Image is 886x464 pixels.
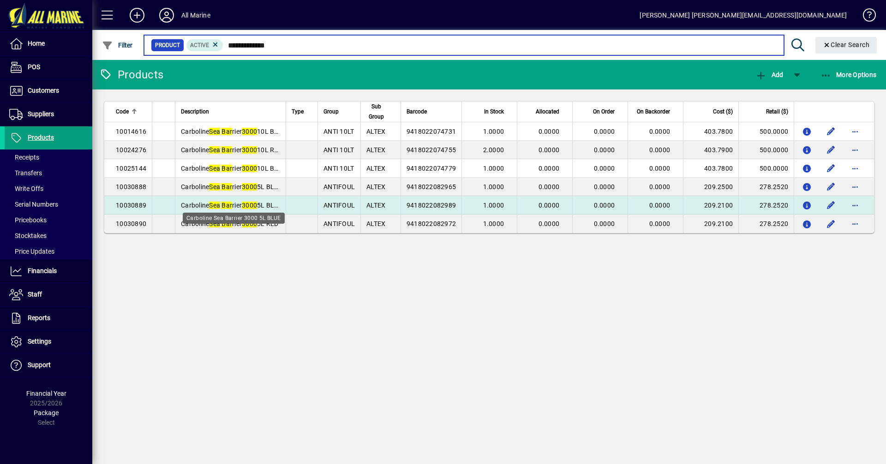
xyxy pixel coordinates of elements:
[824,143,838,157] button: Edit
[242,128,257,135] em: 3000
[649,146,670,154] span: 0.0000
[594,128,615,135] span: 0.0000
[116,146,146,154] span: 10024276
[99,67,163,82] div: Products
[242,183,257,190] em: 3000
[539,165,560,172] span: 0.0000
[28,291,42,298] span: Staff
[181,165,286,172] span: Carboline rier 10L BLUE
[323,220,355,227] span: ANTIFOUL
[5,244,92,259] a: Price Updates
[209,165,220,172] em: Sea
[5,32,92,55] a: Home
[366,165,385,172] span: ALTEX
[683,196,738,214] td: 209.2100
[323,165,354,172] span: ANTI 10LT
[523,107,568,117] div: Allocated
[366,146,385,154] span: ALTEX
[738,141,794,159] td: 500.0000
[190,42,209,48] span: Active
[221,165,232,172] em: Bar
[181,220,279,227] span: Carboline rier 5L RED
[28,314,50,321] span: Reports
[738,196,794,214] td: 278.2520
[28,110,54,118] span: Suppliers
[28,134,54,141] span: Products
[5,103,92,126] a: Suppliers
[683,159,738,178] td: 403.7800
[366,101,395,122] div: Sub Group
[407,107,456,117] div: Barcode
[209,146,220,154] em: Sea
[848,143,862,157] button: More options
[578,107,623,117] div: On Order
[407,128,456,135] span: 9418022074731
[766,107,788,117] span: Retail ($)
[483,128,504,135] span: 1.0000
[594,183,615,190] span: 0.0000
[181,128,291,135] span: Carboline rier 10L BLACK
[209,220,220,227] em: Sea
[26,390,66,397] span: Financial Year
[323,128,354,135] span: ANTI 10LT
[483,220,504,227] span: 1.0000
[407,202,456,209] span: 9418022082989
[209,183,220,190] em: Sea
[649,128,670,135] span: 0.0000
[209,128,220,135] em: Sea
[848,161,862,176] button: More options
[5,56,92,79] a: POS
[483,183,504,190] span: 1.0000
[755,71,783,78] span: Add
[824,216,838,231] button: Edit
[209,202,220,209] em: Sea
[815,37,877,54] button: Clear
[323,146,354,154] span: ANTI 10LT
[183,213,285,224] div: Carboline Sea Barrier 3000 5L BLUE
[116,128,146,135] span: 10014616
[9,169,42,177] span: Transfers
[820,71,877,78] span: More Options
[594,220,615,227] span: 0.0000
[5,228,92,244] a: Stocktakes
[5,79,92,102] a: Customers
[221,220,232,227] em: Bar
[9,154,39,161] span: Receipts
[483,202,504,209] span: 1.0000
[323,183,355,190] span: ANTIFOUL
[323,202,355,209] span: ANTIFOUL
[738,159,794,178] td: 500.0000
[242,202,257,209] em: 3000
[594,165,615,172] span: 0.0000
[5,165,92,181] a: Transfers
[181,146,282,154] span: Carboline rier 10L RED
[649,165,670,172] span: 0.0000
[5,260,92,283] a: Financials
[5,354,92,377] a: Support
[467,107,512,117] div: In Stock
[9,248,54,255] span: Price Updates
[818,66,879,83] button: More Options
[407,183,456,190] span: 9418022082965
[539,128,560,135] span: 0.0000
[738,214,794,233] td: 278.2520
[407,146,456,154] span: 9418022074755
[116,202,146,209] span: 10030889
[649,183,670,190] span: 0.0000
[28,40,45,47] span: Home
[181,107,280,117] div: Description
[221,183,232,190] em: Bar
[713,107,733,117] span: Cost ($)
[292,107,304,117] span: Type
[122,7,152,24] button: Add
[9,185,43,192] span: Write Offs
[536,107,559,117] span: Allocated
[5,181,92,196] a: Write Offs
[181,202,282,209] span: Carboline rier 5L BLUE
[242,220,257,227] em: 3000
[823,41,870,48] span: Clear Search
[9,216,47,224] span: Pricebooks
[683,214,738,233] td: 209.2100
[28,63,40,71] span: POS
[848,198,862,213] button: More options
